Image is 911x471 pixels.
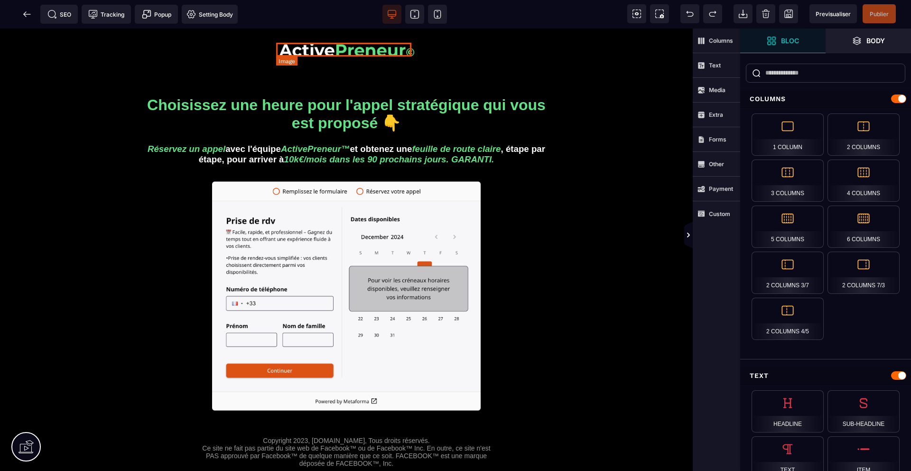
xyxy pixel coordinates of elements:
[740,90,911,108] div: Columns
[47,9,71,19] span: SEO
[752,390,824,433] div: Headline
[142,9,171,19] span: Popup
[284,126,494,136] i: 10k€/mois dans les 90 prochains jours. GARANTI.
[709,86,725,94] strong: Media
[709,111,723,118] strong: Extra
[816,10,851,18] span: Previsualiser
[827,206,900,248] div: 6 Columns
[186,9,233,19] span: Setting Body
[752,113,824,156] div: 1 Column
[709,62,721,69] strong: Text
[709,210,730,217] strong: Custom
[279,14,414,28] img: 7b87ecaa6c95394209cf9458865daa2d_ActivePreneur%C2%A9.png
[826,28,911,53] span: Open Layer Manager
[627,4,646,23] span: View components
[752,252,824,294] div: 2 Columns 3/7
[148,115,225,126] i: Réservez un appel
[212,153,481,383] img: 09952155035f594fdb566f33720bf394_Capture_d%E2%80%99e%CC%81cran_2024-12-05_a%CC%80_16.47.36.png
[412,115,501,126] i: feuille de route claire
[709,37,733,44] strong: Columns
[140,63,553,108] h1: Choisissez une heure pour l'appel stratégique qui vous est proposé 👇
[709,160,724,168] strong: Other
[709,136,726,143] strong: Forms
[281,115,350,126] i: ActivePreneur™
[88,9,124,19] span: Tracking
[752,298,824,340] div: 2 Columns 4/5
[781,37,799,44] strong: Bloc
[740,28,826,53] span: Open Blocks
[200,406,493,441] text: Copyright 2023, [DOMAIN_NAME], Tous droits réservés. Ce site ne fait pas partie du site web de Fa...
[752,160,824,202] div: 3 Columns
[870,10,889,18] span: Publier
[827,390,900,433] div: Sub-Headline
[827,113,900,156] div: 2 Columns
[752,206,824,248] div: 5 Columns
[140,113,553,139] h3: avec l'équipe et obtenez une , étape par étape, pour arriver à
[827,160,900,202] div: 4 Columns
[740,367,911,385] div: Text
[650,4,669,23] span: Screenshot
[827,252,900,294] div: 2 Columns 7/3
[866,37,885,44] strong: Body
[709,185,733,192] strong: Payment
[809,4,857,23] span: Preview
